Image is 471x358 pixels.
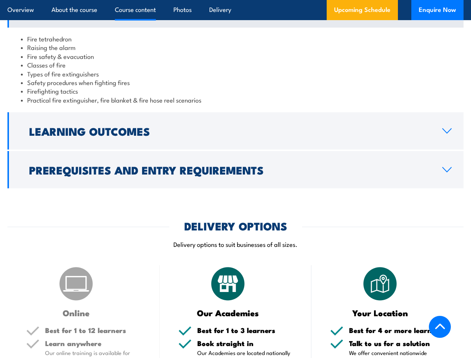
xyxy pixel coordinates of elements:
li: Practical fire extinguisher, fire blanket & fire hose reel scenarios [21,95,450,104]
li: Fire safety & evacuation [21,52,450,60]
p: Delivery options to suit businesses of all sizes. [7,240,464,248]
h2: DELIVERY OPTIONS [184,221,287,230]
li: Firefighting tactics [21,87,450,95]
li: Fire tetrahedron [21,34,450,43]
a: Prerequisites and Entry Requirements [7,151,464,188]
h5: Book straight in [197,340,293,347]
a: Learning Outcomes [7,112,464,150]
h2: Prerequisites and Entry Requirements [29,165,430,175]
h5: Best for 4 or more learners [349,327,445,334]
h3: Your Location [330,308,430,317]
li: Types of fire extinguishers [21,69,450,78]
h3: Online [26,308,126,317]
h5: Talk to us for a solution [349,340,445,347]
li: Classes of fire [21,60,450,69]
h5: Best for 1 to 12 learners [45,327,141,334]
h5: Best for 1 to 3 learners [197,327,293,334]
li: Safety procedures when fighting fires [21,78,450,87]
h5: Learn anywhere [45,340,141,347]
li: Raising the alarm [21,43,450,51]
h3: Our Academies [178,308,278,317]
h2: Learning Outcomes [29,126,430,136]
